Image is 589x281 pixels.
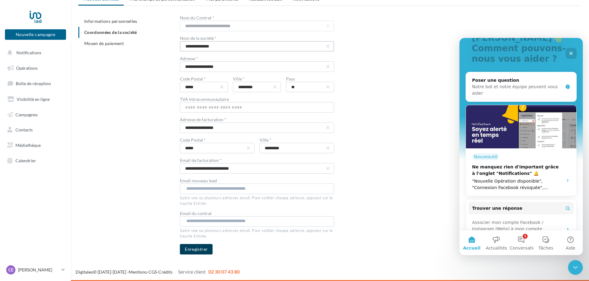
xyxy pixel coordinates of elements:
[15,112,38,117] span: Campagnes
[4,154,67,167] a: Calendrier
[568,260,583,275] iframe: Intercom live chat
[180,36,334,40] div: Nom de la société *
[180,16,334,20] div: Nom du Contrat *
[4,77,67,90] a: Boîte de réception
[180,211,334,216] div: Email du contrat
[18,267,59,273] p: [PERSON_NAME]
[5,264,66,276] a: CE [PERSON_NAME]
[16,50,41,55] span: Notifications
[180,158,334,163] div: Email de facturation *
[180,118,334,122] div: Adresse de facturation *
[84,41,124,46] span: Moyen de paiement
[459,38,583,255] iframe: Intercom live chat
[15,143,41,148] span: Médiathèque
[8,267,14,273] span: CE
[286,77,334,81] div: Pays
[180,244,213,254] button: Enregistrer
[4,46,65,59] button: Notifications
[180,138,255,142] div: Code Postal *
[208,269,240,275] span: 02 30 07 43 80
[84,19,137,24] span: Informations personnelles
[180,97,334,101] div: TVA Intracommunautaire
[233,77,281,81] div: Ville *
[180,77,228,81] div: Code Postal *
[4,62,67,75] a: Opérations
[259,138,334,142] div: Ville *
[4,139,67,152] a: Médiathèque
[4,108,67,121] a: Campagnes
[180,227,334,239] div: Saisir une ou plusieurs adresses email. Pour valider chaque adresse, appuyer sur la touche Entrée.
[180,194,334,206] div: Saisir une ou plusieurs adresses email. Pour valider chaque adresse, appuyer sur la touche Entrée.
[15,158,36,163] span: Calendrier
[16,65,38,71] span: Opérations
[148,269,157,275] a: CGS
[76,269,93,275] a: Digitaleo
[129,269,147,275] a: Mentions
[178,269,206,275] span: Service client
[76,269,240,275] span: © [DATE]-[DATE] - - -
[16,81,51,86] span: Boîte de réception
[180,179,334,183] div: Email nouveau lead
[180,56,334,61] div: Adresse *
[17,97,50,102] span: Visibilité en ligne
[5,29,66,40] button: Nouvelle campagne
[15,127,33,132] span: Contacts
[158,269,172,275] a: Crédits
[4,93,67,106] a: Visibilité en ligne
[4,123,67,136] a: Contacts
